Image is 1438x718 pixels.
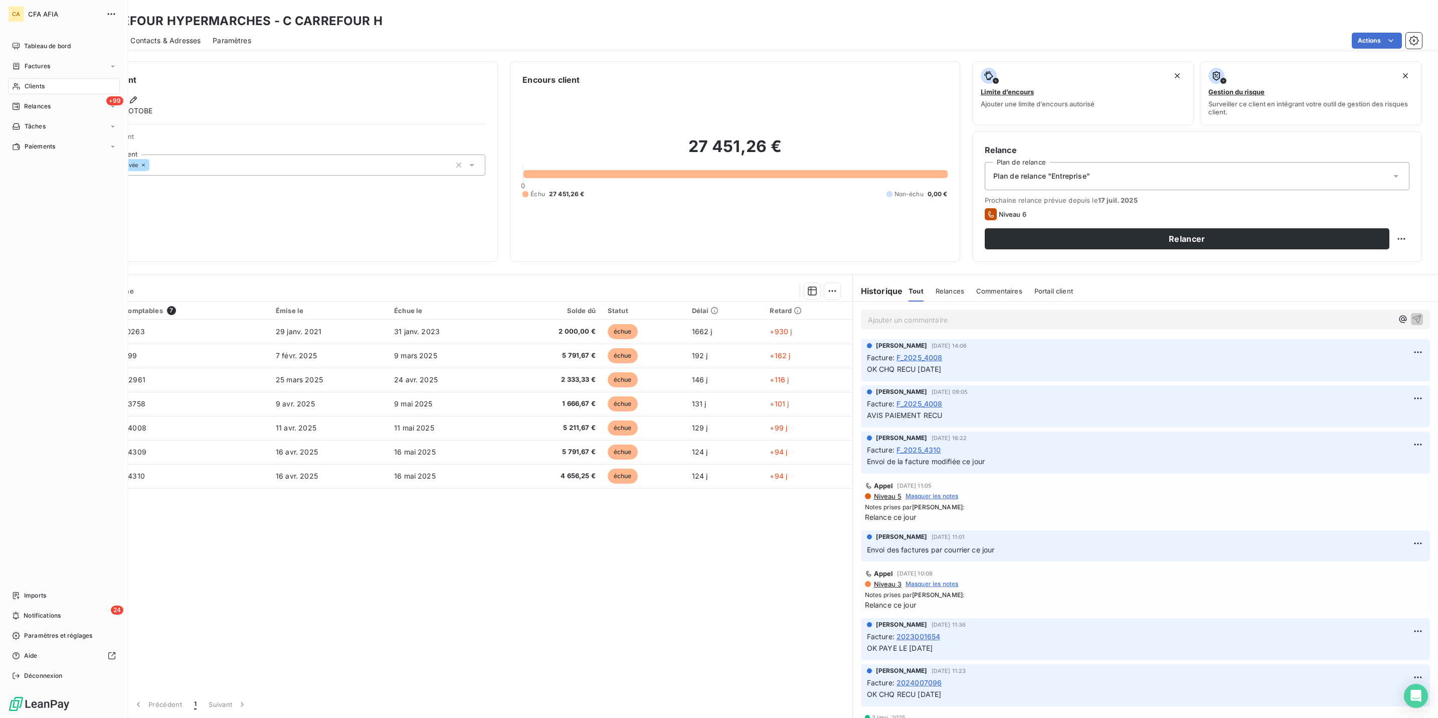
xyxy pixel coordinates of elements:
a: Imports [8,588,120,604]
div: Émise le [276,307,382,315]
span: 9 avr. 2025 [276,399,315,408]
h3: CARREFOUR HYPERMARCHES - C CARREFOUR H [88,12,383,30]
span: Tout [909,287,924,295]
a: Factures [8,58,120,74]
span: Masquer les notes [906,580,959,589]
button: 1 [188,694,203,715]
span: 5 211,67 € [509,423,595,433]
span: OK CHQ RECU [DATE] [867,365,942,373]
span: Relance ce jour [865,600,1426,610]
span: Appel [874,569,893,578]
span: échue [608,420,638,436]
span: [DATE] 11:36 [932,622,966,628]
h6: Relance [985,144,1409,156]
span: Gestion du risque [1208,88,1265,96]
span: 2 000,00 € [509,327,595,337]
span: [PERSON_NAME] [876,666,928,675]
span: 124 j [692,448,708,456]
span: 2 333,33 € [509,375,595,385]
span: 129 j [692,423,708,432]
span: 16 avr. 2025 [276,472,318,480]
span: 17 juil. 2025 [1098,196,1138,204]
span: Notes prises par : [865,591,1426,600]
span: Déconnexion [24,671,63,680]
h2: 27 451,26 € [522,136,947,167]
span: Facture : [867,352,894,363]
span: [PERSON_NAME] [876,387,928,396]
div: Pièces comptables [100,306,264,315]
span: Portail client [1034,287,1073,295]
span: 24 [111,606,123,615]
button: Relancer [985,228,1389,249]
span: 29 janv. 2021 [276,327,321,336]
input: Ajouter une valeur [149,161,157,170]
span: +94 j [770,448,787,456]
span: [PERSON_NAME] [876,341,928,350]
span: Limite d’encours [981,88,1034,96]
span: 4 656,25 € [509,471,595,481]
div: Statut [608,307,680,315]
span: Plan de relance "Entreprise" [993,171,1090,181]
span: Surveiller ce client en intégrant votre outil de gestion des risques client. [1208,100,1413,116]
span: Facture : [867,398,894,409]
span: +101 j [770,399,789,408]
span: Relances [936,287,964,295]
span: [PERSON_NAME] [876,532,928,541]
span: Tâches [25,122,46,131]
h6: Informations client [61,74,485,86]
a: +99Relances [8,98,120,114]
span: 2024007096 [896,677,942,688]
span: Envoi des factures par courrier ce jour [867,545,995,554]
span: 1662 j [692,327,712,336]
span: [PERSON_NAME] [876,620,928,629]
span: Notifications [24,611,61,620]
span: Clients [25,82,45,91]
span: 2023001654 [896,631,941,642]
span: +94 j [770,472,787,480]
span: [DATE] 16:22 [932,435,967,441]
button: Actions [1352,33,1402,49]
span: échue [608,372,638,387]
span: 27 451,26 € [549,190,585,199]
span: Aide [24,651,38,660]
span: Facture : [867,445,894,455]
span: F_2025_4008 [896,352,943,363]
button: Suivant [203,694,253,715]
div: Solde dû [509,307,595,315]
span: [DATE] 10:08 [897,570,933,577]
span: 7 [167,306,176,315]
a: Clients [8,78,120,94]
span: échue [608,469,638,484]
span: [PERSON_NAME] [912,591,963,599]
span: Tableau de bord [24,42,71,51]
span: Niveau 6 [999,210,1026,218]
span: Paramètres et réglages [24,631,92,640]
span: AVIS PAIEMENT RECU [867,411,943,419]
span: OK PAYE LE [DATE] [867,644,933,652]
span: Relance ce jour [865,512,1426,522]
span: +162 j [770,351,790,360]
span: Niveau 5 [873,492,902,500]
span: F_2025_4008 [896,398,943,409]
span: 5 791,67 € [509,351,595,361]
span: Niveau 3 [873,580,902,588]
div: Retard [770,307,846,315]
span: échue [608,396,638,411]
span: Envoi de la facture modifiée ce jour [867,457,985,466]
span: 5 791,67 € [509,447,595,457]
button: Gestion du risqueSurveiller ce client en intégrant votre outil de gestion des risques client. [1200,61,1422,125]
span: Miangaly RAKOTOBE [81,106,153,116]
span: +930 j [770,327,792,336]
span: 16 mai 2025 [394,472,436,480]
span: Facture : [867,677,894,688]
span: [PERSON_NAME] [912,503,963,511]
span: Propriétés Client [81,132,485,147]
span: 1 [194,699,197,709]
span: 16 avr. 2025 [276,448,318,456]
a: Paiements [8,138,120,155]
span: Paiements [25,142,55,151]
h6: Historique [853,285,903,297]
button: Précédent [127,694,188,715]
span: Non-échu [894,190,924,199]
span: Relances [24,102,51,111]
